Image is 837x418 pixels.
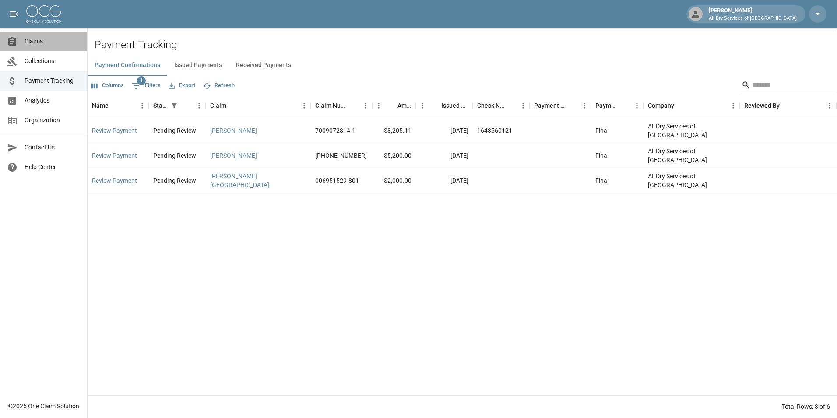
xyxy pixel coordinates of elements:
[416,99,429,112] button: Menu
[385,99,397,112] button: Sort
[782,402,830,411] div: Total Rows: 3 of 6
[705,6,800,22] div: [PERSON_NAME]
[92,93,109,118] div: Name
[88,55,167,76] button: Payment Confirmations
[709,15,797,22] p: All Dry Services of [GEOGRAPHIC_DATA]
[153,151,196,160] div: Pending Review
[25,37,80,46] span: Claims
[477,93,504,118] div: Check Number
[25,163,80,172] span: Help Center
[25,57,80,66] span: Collections
[473,93,530,118] div: Check Number
[727,99,740,112] button: Menu
[25,116,80,125] span: Organization
[674,99,686,112] button: Sort
[25,143,80,152] span: Contact Us
[201,79,237,92] button: Refresh
[372,99,385,112] button: Menu
[742,78,835,94] div: Search
[595,151,608,160] div: Final
[168,99,180,112] button: Show filters
[167,55,229,76] button: Issued Payments
[89,79,126,92] button: Select columns
[149,93,206,118] div: Status
[26,5,61,23] img: ocs-logo-white-transparent.png
[168,99,180,112] div: 1 active filter
[315,151,367,160] div: 01-009-082927
[137,76,146,85] span: 1
[441,93,468,118] div: Issued Date
[315,93,347,118] div: Claim Number
[92,126,137,135] a: Review Payment
[153,93,168,118] div: Status
[530,93,591,118] div: Payment Method
[347,99,359,112] button: Sort
[397,93,411,118] div: Amount
[595,126,608,135] div: Final
[229,55,298,76] button: Received Payments
[578,99,591,112] button: Menu
[644,118,740,143] div: All Dry Services of [GEOGRAPHIC_DATA]
[566,99,578,112] button: Sort
[416,143,473,168] div: [DATE]
[429,99,441,112] button: Sort
[823,99,836,112] button: Menu
[630,99,644,112] button: Menu
[595,93,618,118] div: Payment Type
[740,93,836,118] div: Reviewed By
[644,143,740,168] div: All Dry Services of [GEOGRAPHIC_DATA]
[210,151,257,160] a: [PERSON_NAME]
[416,118,473,143] div: [DATE]
[504,99,517,112] button: Sort
[744,93,780,118] div: Reviewed By
[92,151,137,160] a: Review Payment
[644,168,740,193] div: All Dry Services of [GEOGRAPHIC_DATA]
[648,93,674,118] div: Company
[311,93,372,118] div: Claim Number
[109,99,121,112] button: Sort
[8,402,79,411] div: © 2025 One Claim Solution
[315,126,355,135] div: 7009072314-1
[591,93,644,118] div: Payment Type
[88,93,149,118] div: Name
[153,126,196,135] div: Pending Review
[88,55,837,76] div: dynamic tabs
[210,172,306,189] a: [PERSON_NAME][GEOGRAPHIC_DATA]
[534,93,566,118] div: Payment Method
[372,118,416,143] div: $8,205.11
[25,76,80,85] span: Payment Tracking
[359,99,372,112] button: Menu
[298,99,311,112] button: Menu
[372,93,416,118] div: Amount
[180,99,193,112] button: Sort
[210,93,226,118] div: Claim
[416,168,473,193] div: [DATE]
[416,93,473,118] div: Issued Date
[130,79,163,93] button: Show filters
[618,99,630,112] button: Sort
[477,126,512,135] div: 1643560121
[315,176,359,185] div: 006951529-801
[372,143,416,168] div: $5,200.00
[153,176,196,185] div: Pending Review
[166,79,197,92] button: Export
[92,176,137,185] a: Review Payment
[193,99,206,112] button: Menu
[644,93,740,118] div: Company
[206,93,311,118] div: Claim
[595,176,608,185] div: Final
[517,99,530,112] button: Menu
[95,39,837,51] h2: Payment Tracking
[5,5,23,23] button: open drawer
[136,99,149,112] button: Menu
[210,126,257,135] a: [PERSON_NAME]
[372,168,416,193] div: $2,000.00
[25,96,80,105] span: Analytics
[780,99,792,112] button: Sort
[226,99,239,112] button: Sort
